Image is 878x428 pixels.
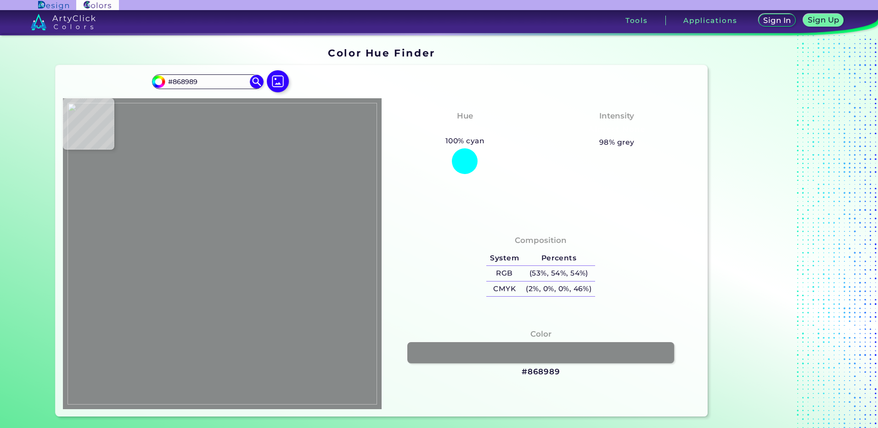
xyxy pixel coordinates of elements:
[450,124,479,135] h3: Cyan
[31,14,96,30] img: logo_artyclick_colors_white.svg
[486,251,522,266] h5: System
[523,251,595,266] h5: Percents
[599,109,634,123] h4: Intensity
[599,136,635,148] h5: 98% grey
[523,266,595,281] h5: (53%, 54%, 54%)
[515,234,567,247] h4: Composition
[442,135,488,147] h5: 100% cyan
[530,327,552,341] h4: Color
[165,76,250,88] input: type color..
[522,366,560,377] h3: #868989
[585,124,649,135] h3: Almost None
[486,282,522,297] h5: CMYK
[683,17,737,24] h3: Applications
[250,75,264,89] img: icon search
[328,46,435,60] h1: Color Hue Finder
[809,17,838,23] h5: Sign Up
[457,109,473,123] h4: Hue
[625,17,648,24] h3: Tools
[38,1,69,10] img: ArtyClick Design logo
[760,15,794,26] a: Sign In
[805,15,842,26] a: Sign Up
[523,282,595,297] h5: (2%, 0%, 0%, 46%)
[267,70,289,92] img: icon picture
[486,266,522,281] h5: RGB
[68,103,377,405] img: d1f76c6a-75a2-4438-a45c-34c1b1ddbd46
[765,17,789,24] h5: Sign In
